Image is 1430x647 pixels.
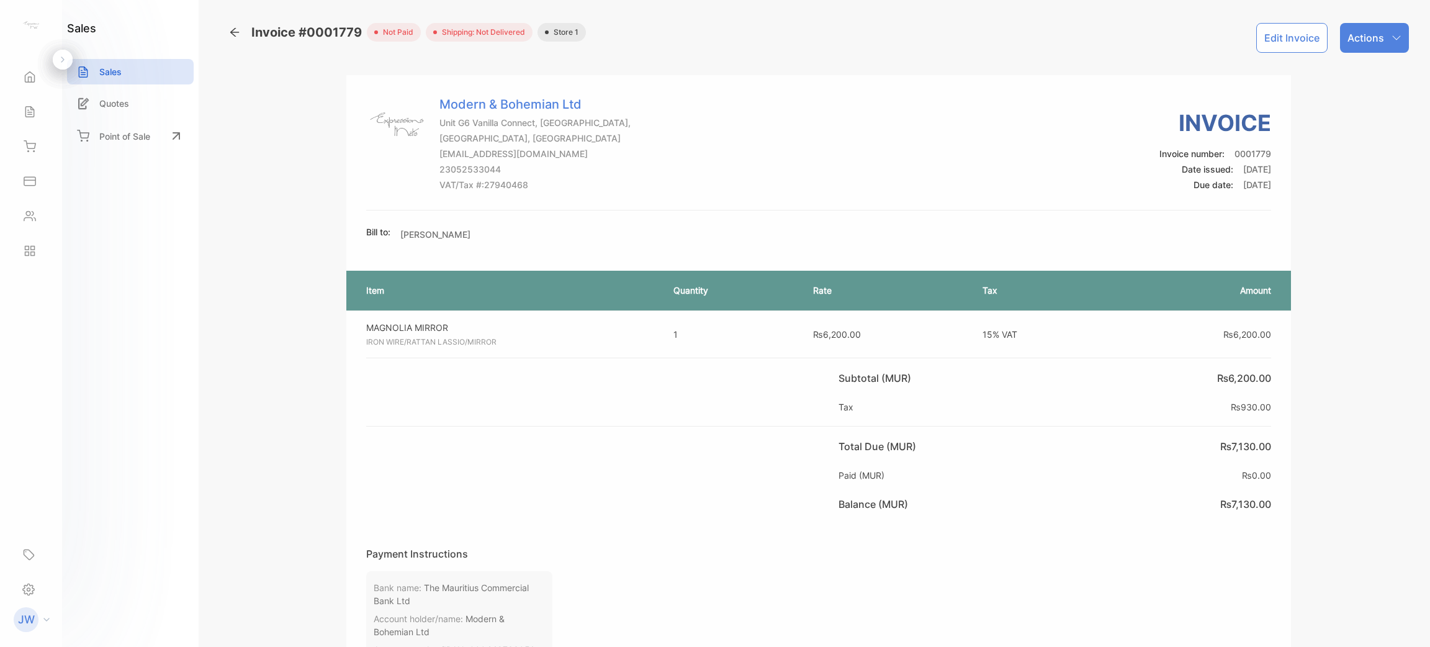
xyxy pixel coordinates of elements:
[983,328,1097,341] p: 15% VAT
[67,122,194,150] a: Point of Sale
[1243,164,1271,174] span: [DATE]
[839,469,889,482] p: Paid (MUR)
[983,284,1097,297] p: Tax
[400,228,470,241] p: [PERSON_NAME]
[366,546,1271,561] p: Payment Instructions
[439,147,631,160] p: [EMAIL_ADDRESS][DOMAIN_NAME]
[366,284,649,297] p: Item
[99,97,129,110] p: Quotes
[439,95,631,114] p: Modern & Bohemian Ltd
[1242,470,1271,481] span: ₨0.00
[1234,148,1271,159] span: 0001779
[439,178,631,191] p: VAT/Tax #: 27940468
[22,16,40,35] img: logo
[1347,30,1384,45] p: Actions
[251,23,367,42] span: Invoice #0001779
[1194,179,1233,190] span: Due date:
[549,27,578,38] span: Store 1
[374,582,529,606] span: The Mauritius Commercial Bank Ltd
[813,284,958,297] p: Rate
[1217,372,1271,384] span: ₨6,200.00
[67,20,96,37] h1: sales
[366,225,390,238] p: Bill to:
[439,163,631,176] p: 23052533044
[1122,284,1271,297] p: Amount
[378,27,413,38] span: not paid
[439,132,631,145] p: [GEOGRAPHIC_DATA], [GEOGRAPHIC_DATA]
[67,91,194,116] a: Quotes
[439,116,631,129] p: Unit G6 Vanilla Connect, [GEOGRAPHIC_DATA],
[1378,595,1430,647] iframe: LiveChat chat widget
[839,497,913,512] p: Balance (MUR)
[1223,329,1271,340] span: ₨6,200.00
[374,613,463,624] span: Account holder/name:
[673,328,788,341] p: 1
[366,95,428,157] img: Company Logo
[1220,440,1271,453] span: ₨7,130.00
[1243,179,1271,190] span: [DATE]
[366,321,651,334] p: MAGNOLIA MIRROR
[374,582,421,593] span: Bank name:
[1256,23,1328,53] button: Edit Invoice
[1340,23,1409,53] button: Actions
[1159,106,1271,140] h3: Invoice
[1159,148,1225,159] span: Invoice number:
[1231,402,1271,412] span: ₨930.00
[1182,164,1233,174] span: Date issued:
[18,612,35,628] p: JW
[839,371,916,386] p: Subtotal (MUR)
[839,439,921,454] p: Total Due (MUR)
[673,284,788,297] p: Quantity
[67,59,194,84] a: Sales
[813,329,861,340] span: ₨6,200.00
[99,65,122,78] p: Sales
[374,613,505,637] span: Modern & Bohemian Ltd
[1220,498,1271,510] span: ₨7,130.00
[437,27,525,38] span: Shipping: Not Delivered
[366,337,651,348] p: IRON WIRE/RATTAN LASSIO/MIRROR
[99,130,150,143] p: Point of Sale
[839,400,858,414] p: Tax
